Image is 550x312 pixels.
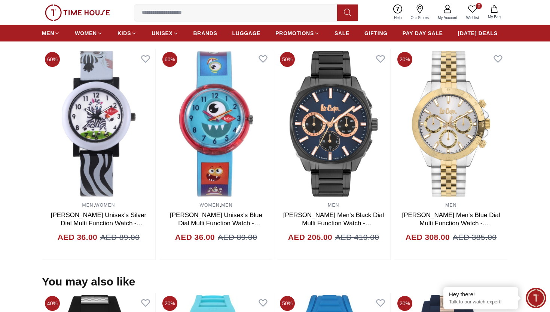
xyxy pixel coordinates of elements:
span: 60% [162,52,177,67]
div: , [42,198,155,260]
a: MEN [82,203,93,208]
h4: AED 308.00 [406,231,450,243]
img: Lee Cooper Men's Black Dial Multi Function Watch - LC07925.350 [277,49,390,198]
div: , [159,198,273,260]
a: MEN [328,203,339,208]
span: PAY DAY SALE [403,30,443,37]
span: KIDS [117,30,131,37]
h4: AED 205.00 [288,231,332,243]
span: UNISEX [152,30,172,37]
a: PAY DAY SALE [403,27,443,40]
span: Help [391,15,405,21]
a: PROMOTIONS [275,27,320,40]
span: 20% [397,52,412,67]
img: ... [45,4,110,21]
a: MEN [445,203,456,208]
span: 0 [476,3,482,9]
a: MEN [42,27,60,40]
span: SALE [334,30,349,37]
a: MEN [221,203,232,208]
span: 60% [45,52,60,67]
a: [PERSON_NAME] Men's Black Dial Multi Function Watch - LC07925.350 [283,211,384,235]
img: Lee Cooper Men's Blue Dial Multi Function Watch - LC07963.300 [394,49,508,198]
span: Wishlist [463,15,482,21]
a: WOMEN [95,203,115,208]
img: Lee Cooper Unisex's Silver Dial Multi Function Watch - LC.K.2.636 [42,49,155,198]
a: SALE [334,27,349,40]
span: Our Stores [408,15,432,21]
a: LUGGAGE [232,27,261,40]
a: 0Wishlist [462,3,483,22]
span: LUGGAGE [232,30,261,37]
a: GIFTING [364,27,388,40]
div: Chat Widget [526,288,546,308]
img: Lee Cooper Unisex's Blue Dial Multi Function Watch - LC.K.4.899 [159,49,273,198]
span: My Bag [485,14,504,20]
a: [PERSON_NAME] Men's Blue Dial Multi Function Watch - LC07963.300 [402,211,500,235]
span: GIFTING [364,30,388,37]
h4: AED 36.00 [175,231,215,243]
h4: AED 36.00 [58,231,97,243]
div: Hey there! [449,291,513,298]
a: [DATE] DEALS [458,27,498,40]
span: WOMEN [75,30,97,37]
a: KIDS [117,27,137,40]
span: AED 410.00 [335,231,379,243]
span: MEN [42,30,54,37]
span: 50% [280,296,295,311]
a: [PERSON_NAME] Unisex's Silver Dial Multi Function Watch - LC.K.2.636 [51,211,146,235]
span: 40% [45,296,60,311]
span: 20% [397,296,412,311]
span: PROMOTIONS [275,30,314,37]
a: WOMEN [75,27,103,40]
a: Help [389,3,406,22]
span: AED 385.00 [453,231,496,243]
a: UNISEX [152,27,178,40]
h2: You may also like [42,275,135,288]
span: 50% [280,52,295,67]
a: WOMEN [199,203,219,208]
a: [PERSON_NAME] Unisex's Blue Dial Multi Function Watch - LC.K.4.899 [170,211,262,235]
p: Talk to our watch expert! [449,299,513,305]
a: Our Stores [406,3,433,22]
span: AED 89.00 [218,231,257,243]
span: 20% [162,296,177,311]
button: My Bag [483,4,505,21]
div: View All [478,34,508,41]
span: BRANDS [193,30,217,37]
a: BRANDS [193,27,217,40]
span: AED 89.00 [100,231,140,243]
span: My Account [435,15,460,21]
span: [DATE] DEALS [458,30,498,37]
